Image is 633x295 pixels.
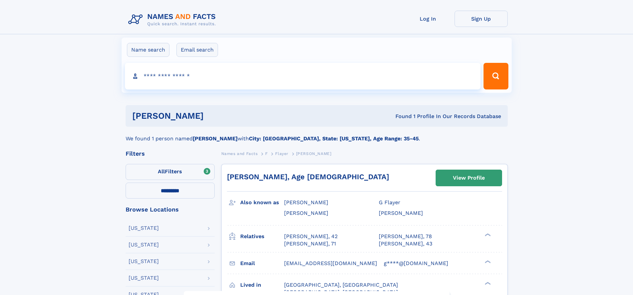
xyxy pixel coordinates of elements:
[453,170,485,186] div: View Profile
[176,43,218,57] label: Email search
[275,151,288,156] span: Flayer
[126,207,215,213] div: Browse Locations
[127,43,169,57] label: Name search
[240,197,284,208] h3: Also known as
[265,151,268,156] span: F
[483,63,508,89] button: Search Button
[126,127,508,143] div: We found 1 person named with .
[379,240,432,247] a: [PERSON_NAME], 43
[221,149,258,158] a: Names and Facts
[483,232,491,237] div: ❯
[436,170,502,186] a: View Profile
[240,258,284,269] h3: Email
[284,260,377,266] span: [EMAIL_ADDRESS][DOMAIN_NAME]
[129,225,159,231] div: [US_STATE]
[227,173,389,181] a: [PERSON_NAME], Age [DEMOGRAPHIC_DATA]
[240,279,284,291] h3: Lived in
[129,242,159,247] div: [US_STATE]
[284,282,398,288] span: [GEOGRAPHIC_DATA], [GEOGRAPHIC_DATA]
[379,199,400,206] span: G Flayer
[284,210,328,216] span: [PERSON_NAME]
[132,112,300,120] h1: [PERSON_NAME]
[126,151,215,157] div: Filters
[158,168,165,175] span: All
[299,113,501,120] div: Found 1 Profile In Our Records Database
[249,135,419,142] b: City: [GEOGRAPHIC_DATA], State: [US_STATE], Age Range: 35-45
[129,275,159,281] div: [US_STATE]
[296,151,332,156] span: [PERSON_NAME]
[483,281,491,285] div: ❯
[379,210,423,216] span: [PERSON_NAME]
[193,135,238,142] b: [PERSON_NAME]
[240,231,284,242] h3: Relatives
[265,149,268,158] a: F
[275,149,288,158] a: Flayer
[284,233,338,240] a: [PERSON_NAME], 42
[379,233,432,240] a: [PERSON_NAME], 78
[129,259,159,264] div: [US_STATE]
[483,259,491,264] div: ❯
[284,199,328,206] span: [PERSON_NAME]
[401,11,455,27] a: Log In
[125,63,481,89] input: search input
[455,11,508,27] a: Sign Up
[284,240,336,247] a: [PERSON_NAME], 71
[126,164,215,180] label: Filters
[126,11,221,29] img: Logo Names and Facts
